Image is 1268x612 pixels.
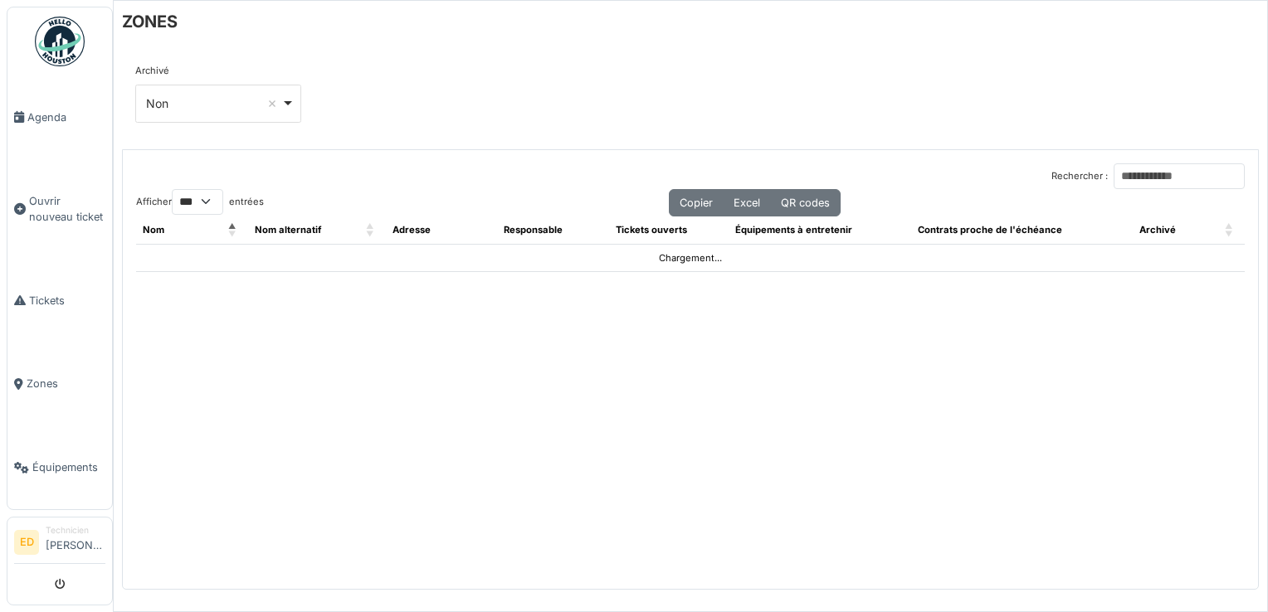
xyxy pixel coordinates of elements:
span: Contrats proche de l'échéance [918,224,1062,236]
span: Équipements [32,459,105,475]
button: Remove item: 'false' [264,95,280,112]
span: Tickets [29,293,105,308]
span: Copier [680,197,713,209]
span: Équipements à entretenir [735,224,852,236]
span: Nom [143,224,164,236]
span: Archivé: Activate to sort [1225,216,1235,244]
span: Adresse [393,224,431,236]
span: Nom alternatif: Activate to sort [366,216,376,244]
span: Tickets ouverts [616,224,687,236]
li: ED [14,530,39,555]
td: Chargement... [136,244,1245,272]
div: Technicien [46,524,105,537]
span: Nom alternatif [255,224,321,236]
a: Tickets [7,259,112,342]
h6: ZONES [122,12,178,32]
button: Copier [669,189,724,216]
a: Zones [7,342,112,426]
a: ED Technicien[PERSON_NAME] [14,524,105,564]
span: Ouvrir nouveau ticket [29,193,105,225]
span: Nom: Activate to invert sorting [228,216,238,244]
span: Agenda [27,109,105,125]
img: Badge_color-CXgf-gQk.svg [35,17,85,66]
label: Rechercher : [1051,169,1108,183]
li: [PERSON_NAME] [46,524,105,560]
span: Excel [734,197,760,209]
span: Zones [27,376,105,391]
label: Afficher entrées [136,189,264,215]
span: Archivé [1139,224,1176,236]
span: Responsable [504,224,563,236]
div: Non [146,95,281,112]
select: Afficherentrées [172,189,223,215]
a: Agenda [7,75,112,159]
label: Archivé [135,64,169,78]
span: QR codes [781,197,830,209]
a: Équipements [7,425,112,509]
button: Excel [723,189,771,216]
a: Ouvrir nouveau ticket [7,159,112,259]
button: QR codes [770,189,841,216]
